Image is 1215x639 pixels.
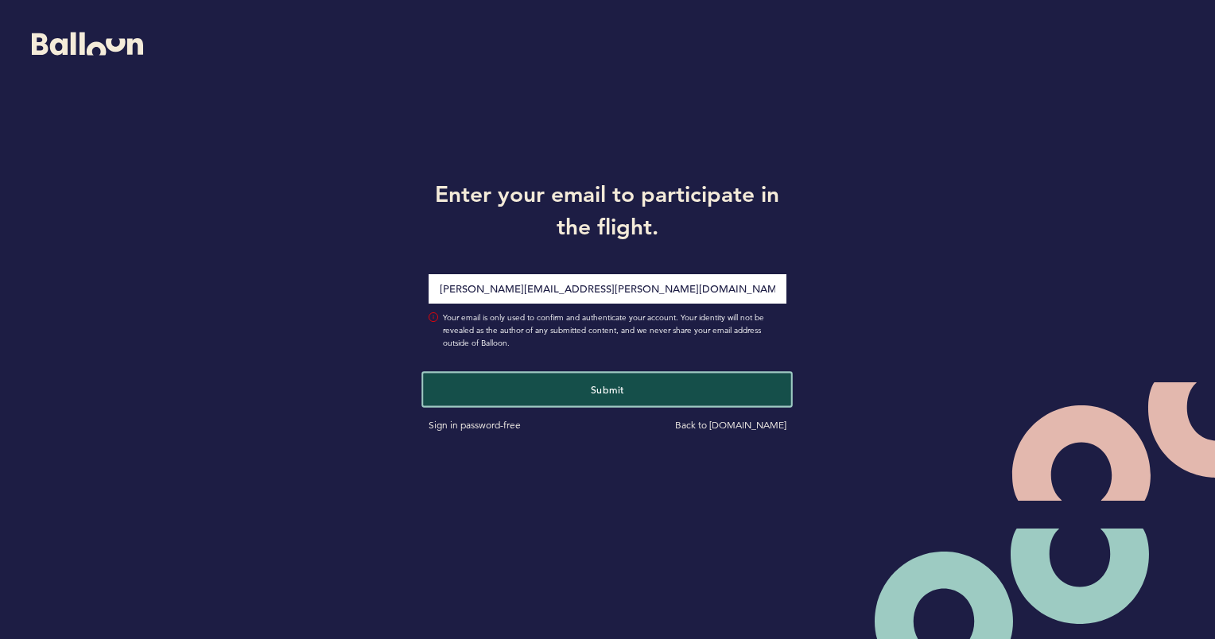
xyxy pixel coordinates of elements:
[417,178,798,242] h1: Enter your email to participate in the flight.
[429,274,786,304] input: Email
[443,312,786,350] span: Your email is only used to confirm and authenticate your account. Your identity will not be revea...
[429,419,521,431] a: Sign in password-free
[675,419,786,431] a: Back to [DOMAIN_NAME]
[591,382,624,395] span: Submit
[424,373,792,405] button: Submit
